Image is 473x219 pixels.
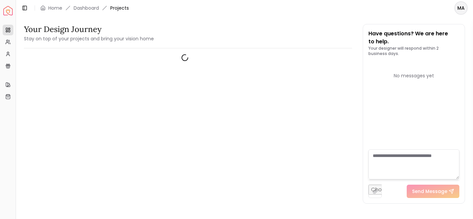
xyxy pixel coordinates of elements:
button: MA [454,1,468,15]
a: Home [48,5,62,11]
small: Stay on top of your projects and bring your vision home [24,35,154,42]
img: Spacejoy Logo [3,6,13,15]
nav: breadcrumb [40,5,129,11]
p: Have questions? We are here to help. [368,30,459,46]
h3: Your Design Journey [24,24,154,35]
a: Dashboard [74,5,99,11]
a: Spacejoy [3,6,13,15]
span: Projects [110,5,129,11]
span: MA [455,2,467,14]
p: Your designer will respond within 2 business days. [368,46,459,56]
div: No messages yet [368,72,459,79]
